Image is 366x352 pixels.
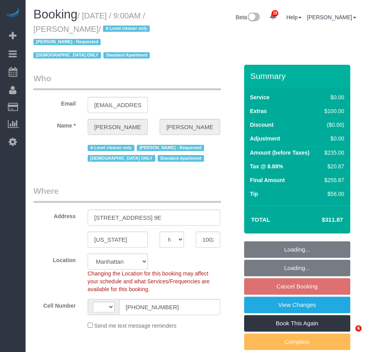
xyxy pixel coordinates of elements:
span: [PERSON_NAME] - Requested [33,39,101,45]
input: Email [88,97,148,113]
label: Amount (before Taxes) [250,149,309,157]
input: Last Name [160,119,220,135]
label: Extras [250,107,267,115]
input: City [88,232,148,248]
div: $235.00 [321,149,344,157]
a: View Changes [244,297,350,313]
input: Cell Number [119,299,220,315]
span: Send me text message reminders [94,323,177,329]
img: New interface [247,13,260,23]
label: Cell Number [28,299,82,310]
label: Email [28,97,82,108]
strong: Total [251,216,270,223]
span: 28 [272,10,278,16]
iframe: Intercom live chat [339,325,358,344]
a: Beta [236,14,260,20]
div: ($0.00) [321,121,344,129]
span: / [33,25,152,60]
span: [DEMOGRAPHIC_DATA] ONLY [88,155,155,161]
div: $20.87 [321,162,344,170]
a: [PERSON_NAME] [307,14,356,20]
legend: Who [33,73,221,90]
div: $255.87 [321,176,344,184]
span: A Level cleaner only [88,145,134,151]
a: Help [286,14,302,20]
label: Name * [28,119,82,129]
legend: Where [33,185,221,203]
input: Zip Code [196,232,220,248]
span: Standard Apartment [158,155,204,161]
label: Discount [250,121,274,129]
div: $100.00 [321,107,344,115]
small: / [DATE] / 9:00AM / [PERSON_NAME] [33,11,152,60]
div: $0.00 [321,135,344,142]
label: Tax @ 8.88% [250,162,283,170]
div: $0.00 [321,93,344,101]
img: Automaid Logo [5,8,20,19]
span: 6 [355,325,362,332]
span: Standard Apartment [103,52,150,58]
label: Adjustment [250,135,280,142]
a: Book This Again [244,315,350,332]
input: First Name [88,119,148,135]
h4: $311.87 [298,217,343,223]
label: Address [28,210,82,220]
label: Location [28,254,82,264]
div: $56.00 [321,190,344,198]
span: A Level cleaner only [103,26,150,32]
label: Service [250,93,270,101]
label: Final Amount [250,176,285,184]
span: Booking [33,7,77,21]
span: Changing the Location for this booking may affect your schedule and what Services/Frequencies are... [88,270,210,292]
span: [DEMOGRAPHIC_DATA] ONLY [33,52,101,58]
span: [PERSON_NAME] - Requested [137,145,204,151]
a: 28 [265,8,281,25]
label: Tip [250,190,258,198]
h3: Summary [250,71,346,80]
